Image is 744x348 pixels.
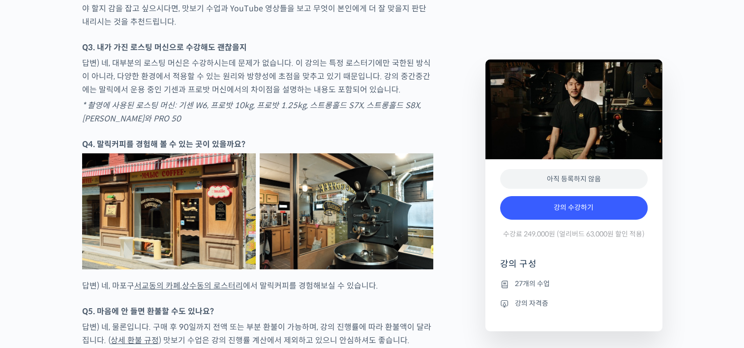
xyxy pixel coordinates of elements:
p: 답변) 네, 마포구 , 에서 말릭커피를 경험해보실 수 있습니다. [82,279,433,292]
h4: 강의 구성 [500,258,648,278]
span: 설정 [152,281,164,289]
a: 대화 [65,266,127,291]
a: 상수동의 로스터리 [182,281,243,291]
strong: Q5. 마음에 안 들면 환불할 수도 있나요? [82,306,214,317]
a: 강의 수강하기 [500,196,648,220]
p: 답변) 네, 물론입니다. 구매 후 90일까지 전액 또는 부분 환불이 가능하며, 강의 진행률에 따라 환불액이 달라집니다. ( ) 맛보기 수업은 강의 진행률 계산에서 제외하고 있... [82,320,433,347]
a: 홈 [3,266,65,291]
a: 상세 환불 규정 [111,335,159,346]
li: 27개의 수업 [500,278,648,290]
span: 대화 [90,282,102,290]
li: 강의 자격증 [500,297,648,309]
strong: Q3. 내가 가진 로스팅 머신으로 수강해도 괜찮을지 [82,42,247,53]
a: 설정 [127,266,189,291]
p: 답변) 네, 대부분의 로스팅 머신은 수강하시는데 문제가 없습니다. 이 강의는 특정 로스터기에만 국한된 방식이 아니라, 다양한 환경에서 적용할 수 있는 원리와 방향성에 초점을 ... [82,57,433,96]
span: 수강료 249,000원 (얼리버드 63,000원 할인 적용) [503,230,645,239]
span: 홈 [31,281,37,289]
em: * 촬영에 사용된 로스팅 머신: 기센 W6, 프로밧 10kg, 프로밧 1.25kg, 스트롱홀드 S7X, 스트롱홀드 S8X, [PERSON_NAME]와 PRO 50 [82,100,421,124]
strong: Q4. 말릭커피를 경험해 볼 수 있는 곳이 있을까요? [82,139,245,149]
div: 아직 등록하지 않음 [500,169,648,189]
a: 서교동의 카페 [134,281,180,291]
